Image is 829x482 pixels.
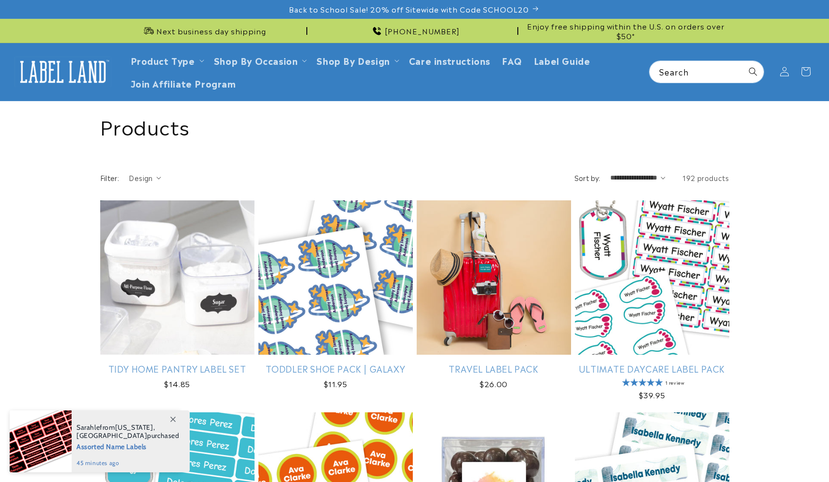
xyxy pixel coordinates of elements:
label: Sort by: [574,173,601,182]
a: Shop By Design [317,54,390,67]
summary: Design (0 selected) [129,173,161,183]
span: FAQ [502,55,522,66]
span: Join Affiliate Program [131,77,236,89]
span: Sarahle [76,423,100,432]
span: Label Guide [534,55,590,66]
a: Label Guide [528,49,596,72]
a: Ultimate Daycare Label Pack [575,363,729,374]
span: Back to School Sale! 20% off Sitewide with Code SCHOOL20 [289,4,529,14]
div: Announcement [311,19,518,43]
span: [PHONE_NUMBER] [385,26,460,36]
h2: Filter: [100,173,120,183]
a: Toddler Shoe Pack | Galaxy [258,363,413,374]
a: FAQ [496,49,528,72]
span: 192 products [682,173,729,182]
a: Care instructions [403,49,496,72]
img: Label Land [15,57,111,87]
span: Enjoy free shipping within the U.S. on orders over $50* [522,21,729,40]
span: Care instructions [409,55,490,66]
summary: Shop By Design [311,49,403,72]
span: Shop By Occasion [214,55,298,66]
summary: Product Type [125,49,208,72]
span: Design [129,173,152,182]
a: Product Type [131,54,195,67]
div: Announcement [100,19,307,43]
a: Join Affiliate Program [125,72,242,94]
span: [GEOGRAPHIC_DATA] [76,431,147,440]
span: [US_STATE] [115,423,153,432]
a: Label Land [11,53,115,90]
button: Search [742,61,764,82]
span: Next business day shipping [156,26,266,36]
h1: Products [100,113,729,138]
a: Travel Label Pack [417,363,571,374]
div: Announcement [522,19,729,43]
span: from , purchased [76,423,180,440]
a: Tidy Home Pantry Label Set [100,363,255,374]
summary: Shop By Occasion [208,49,311,72]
